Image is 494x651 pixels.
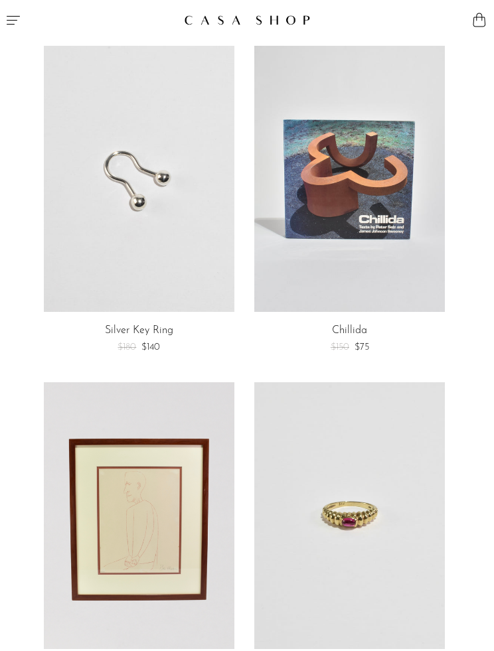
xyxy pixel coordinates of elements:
[105,325,173,337] a: Silver Key Ring
[141,342,160,352] span: $140
[331,342,349,352] span: $150
[332,325,367,337] a: Chillida
[355,342,369,352] span: $75
[118,342,136,352] span: $180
